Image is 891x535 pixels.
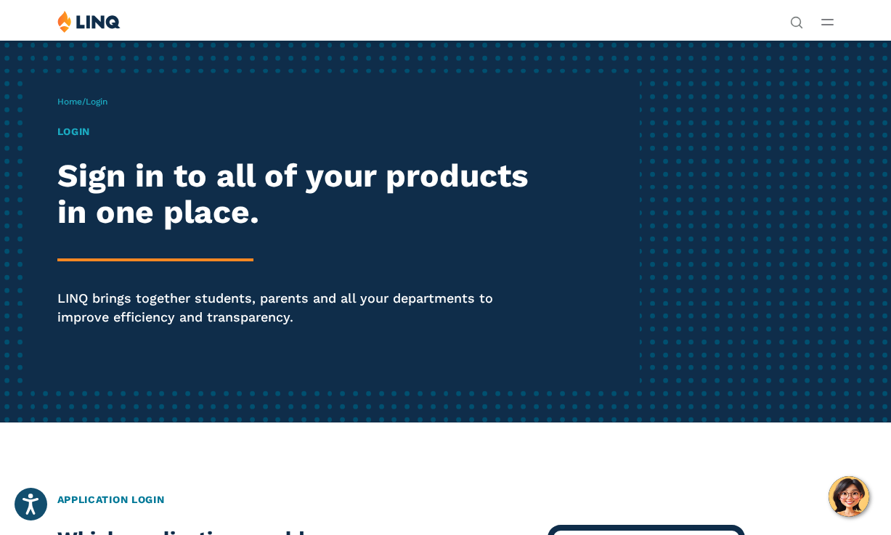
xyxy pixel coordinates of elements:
button: Hello, have a question? Let’s chat. [829,476,869,517]
nav: Utility Navigation [790,10,803,28]
button: Open Main Menu [821,14,834,30]
button: Open Search Bar [790,15,803,28]
h1: Login [57,124,547,139]
h2: Sign in to all of your products in one place. [57,158,547,232]
a: Home [57,97,82,107]
span: Login [86,97,107,107]
p: LINQ brings together students, parents and all your departments to improve efficiency and transpa... [57,289,547,326]
span: / [57,97,107,107]
img: LINQ | K‑12 Software [57,10,121,33]
h2: Application Login [57,492,834,507]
